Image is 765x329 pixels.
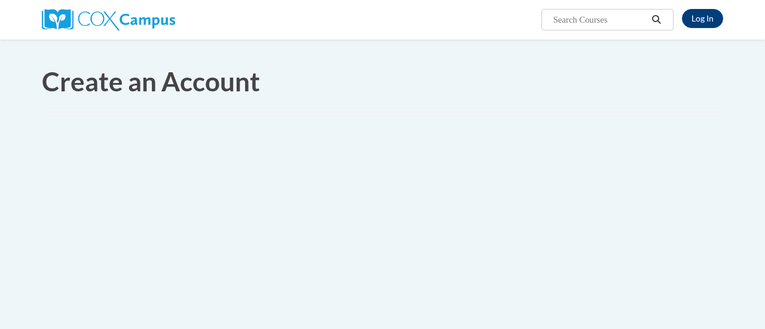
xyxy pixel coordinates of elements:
[648,13,666,27] button: Search
[42,14,175,24] a: Cox Campus
[651,16,662,24] i: 
[42,9,175,30] img: Cox Campus
[682,9,723,28] a: Log In
[552,13,648,27] input: Search Courses
[42,66,260,97] span: Create an Account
